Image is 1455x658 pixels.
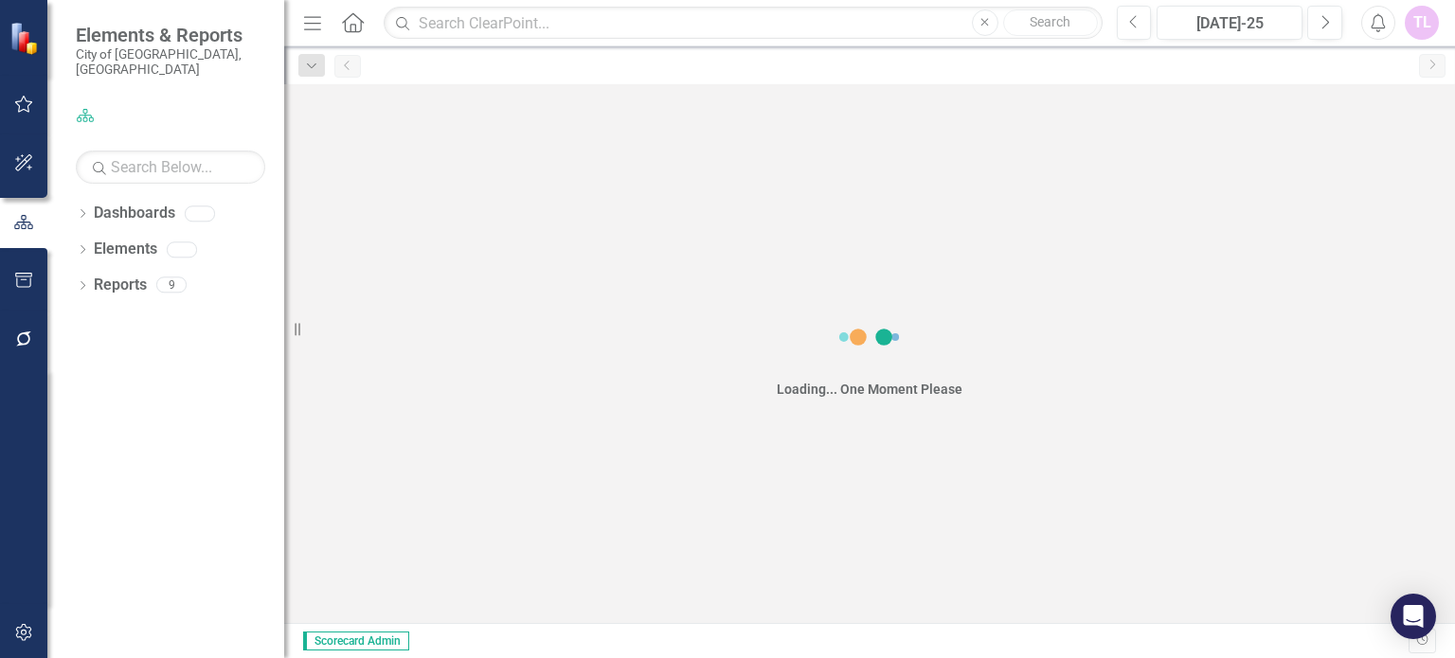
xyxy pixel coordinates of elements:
[1157,6,1302,40] button: [DATE]-25
[1391,594,1436,639] div: Open Intercom Messenger
[76,151,265,184] input: Search Below...
[1163,12,1296,35] div: [DATE]-25
[1003,9,1098,36] button: Search
[94,203,175,224] a: Dashboards
[156,277,187,293] div: 9
[1405,6,1439,40] button: TL
[76,46,265,78] small: City of [GEOGRAPHIC_DATA], [GEOGRAPHIC_DATA]
[384,7,1102,40] input: Search ClearPoint...
[94,239,157,260] a: Elements
[94,275,147,296] a: Reports
[303,631,409,650] span: Scorecard Admin
[777,380,962,399] div: Loading... One Moment Please
[9,21,44,55] img: ClearPoint Strategy
[76,24,265,46] span: Elements & Reports
[1030,14,1070,29] span: Search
